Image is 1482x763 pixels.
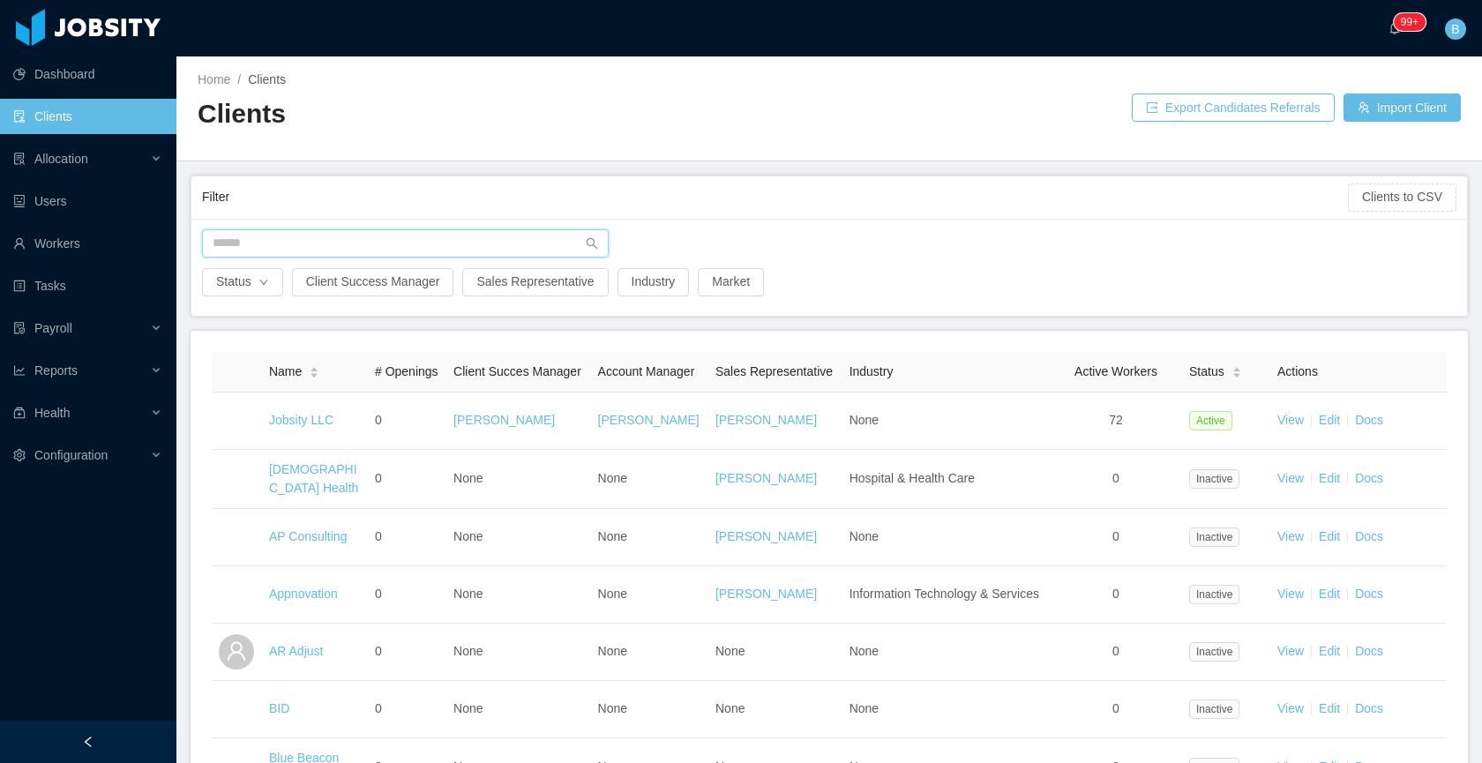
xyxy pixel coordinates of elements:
button: icon: usergroup-addImport Client [1344,94,1461,122]
div: Sort [1231,364,1242,377]
span: Name [269,363,302,381]
span: Allocation [34,152,88,166]
a: Edit [1319,529,1340,543]
span: # Openings [375,364,438,378]
a: Edit [1319,413,1340,427]
td: 0 [1050,624,1182,681]
span: None [598,587,627,601]
td: 0 [1050,681,1182,738]
button: Industry [617,268,690,296]
span: Status [1189,363,1224,381]
a: icon: userWorkers [13,226,162,261]
span: Hospital & Health Care [850,471,975,485]
span: Inactive [1189,642,1239,662]
a: Docs [1355,587,1383,601]
span: Active Workers [1074,364,1157,378]
a: Edit [1319,701,1340,715]
button: Client Success Manager [292,268,454,296]
a: AP Consulting [269,529,347,543]
span: Clients [248,72,286,86]
a: View [1277,644,1304,658]
a: View [1277,587,1304,601]
span: Configuration [34,448,108,462]
img: dc41d540-fa30-11e7-b498-73b80f01daf1_657caab8ac997-400w.png [219,403,254,438]
button: Sales Representative [462,268,608,296]
span: Account Manager [598,364,695,378]
a: Docs [1355,471,1383,485]
span: None [850,701,879,715]
a: icon: profileTasks [13,268,162,303]
span: None [453,587,483,601]
a: [PERSON_NAME] [453,413,555,427]
a: [PERSON_NAME] [715,413,817,427]
img: 6a8e90c0-fa44-11e7-aaa7-9da49113f530_5a5d50e77f870-400w.png [219,461,254,497]
td: 0 [368,393,446,450]
i: icon: line-chart [13,364,26,377]
span: None [453,471,483,485]
a: Docs [1355,644,1383,658]
td: 0 [1050,566,1182,624]
td: 0 [1050,450,1182,509]
span: Health [34,406,70,420]
td: 0 [368,624,446,681]
span: Information Technology & Services [850,587,1039,601]
a: BID [269,701,289,715]
sup: 245 [1394,13,1426,31]
a: Docs [1355,529,1383,543]
div: Sort [309,364,319,377]
span: None [453,529,483,543]
span: / [237,72,241,86]
span: None [850,529,879,543]
span: None [850,413,879,427]
img: 6a98c4f0-fa44-11e7-92f0-8dd2fe54cc72_5a5e2f7bcfdbd-400w.png [219,692,254,727]
div: Filter [202,181,1348,213]
span: None [598,701,627,715]
span: Industry [850,364,894,378]
span: Inactive [1189,585,1239,604]
span: Sales Representative [715,364,833,378]
a: [PERSON_NAME] [598,413,700,427]
span: None [850,644,879,658]
a: icon: pie-chartDashboard [13,56,162,92]
a: [DEMOGRAPHIC_DATA] Health [269,462,358,495]
a: Home [198,72,230,86]
span: None [453,644,483,658]
a: icon: auditClients [13,99,162,134]
i: icon: setting [13,449,26,461]
span: Inactive [1189,699,1239,719]
i: icon: caret-down [1231,371,1241,377]
a: Docs [1355,413,1383,427]
i: icon: bell [1388,22,1401,34]
a: Jobsity LLC [269,413,333,427]
td: 72 [1050,393,1182,450]
span: Client Succes Manager [453,364,581,378]
i: icon: caret-up [1231,364,1241,370]
span: Active [1189,411,1232,430]
i: icon: solution [13,153,26,165]
td: 0 [368,450,446,509]
a: View [1277,413,1304,427]
i: icon: caret-down [310,371,319,377]
a: Docs [1355,701,1383,715]
span: Inactive [1189,527,1239,547]
span: None [715,644,745,658]
td: 0 [368,566,446,624]
i: icon: file-protect [13,322,26,334]
a: View [1277,701,1304,715]
a: Edit [1319,587,1340,601]
img: 6a96eda0-fa44-11e7-9f69-c143066b1c39_5a5d5161a4f93-400w.png [219,577,254,612]
span: Payroll [34,321,72,335]
i: icon: search [586,237,598,250]
a: View [1277,471,1304,485]
img: 6a95fc60-fa44-11e7-a61b-55864beb7c96_5a5d513336692-400w.png [219,520,254,555]
a: [PERSON_NAME] [715,529,817,543]
i: icon: medicine-box [13,407,26,419]
span: Inactive [1189,469,1239,489]
span: None [598,529,627,543]
button: Statusicon: down [202,268,283,296]
span: Reports [34,363,78,378]
span: B [1451,19,1459,40]
a: Appnovation [269,587,338,601]
a: [PERSON_NAME] [715,471,817,485]
a: Edit [1319,471,1340,485]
